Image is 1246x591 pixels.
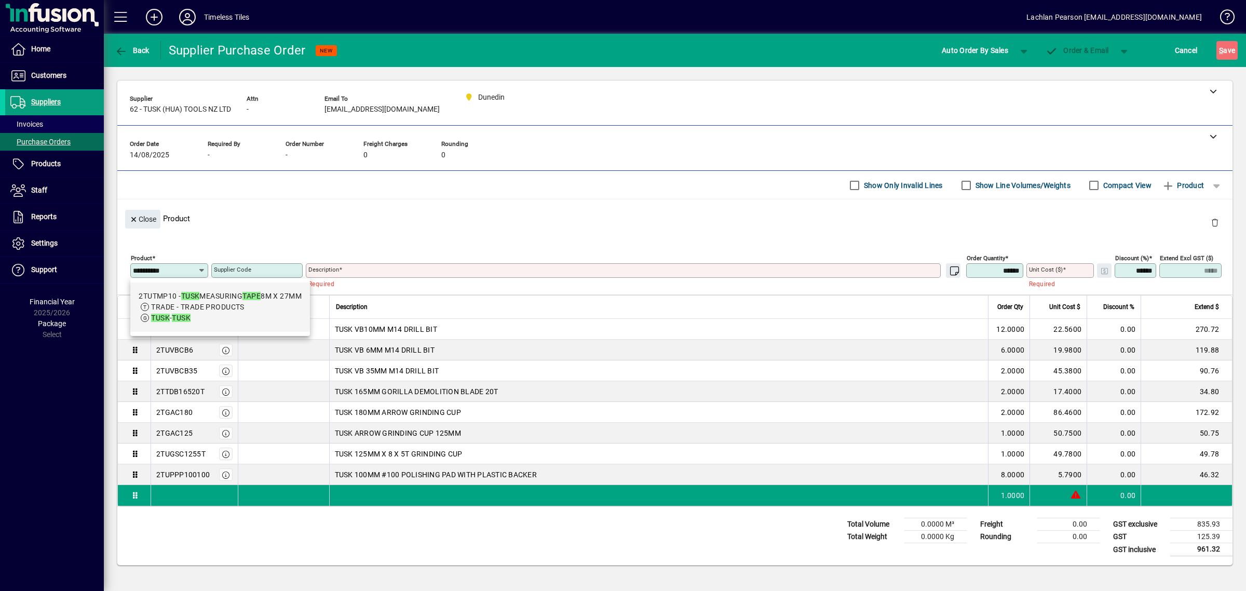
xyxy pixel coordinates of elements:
td: Total Weight [842,531,904,543]
div: Product [117,199,1233,237]
a: Staff [5,178,104,204]
td: 2.0000 [988,360,1030,381]
span: Order Qty [997,301,1023,313]
td: 46.32 [1141,464,1232,485]
td: 0.00 [1037,518,1100,531]
span: TUSK 180MM ARROW GRINDING CUP [335,407,461,418]
td: 0.00 [1087,464,1141,485]
a: Invoices [5,115,104,133]
td: Freight [975,518,1037,531]
span: Reports [31,212,57,221]
div: Timeless Tiles [204,9,249,25]
td: GST exclusive [1108,518,1170,531]
td: 19.9800 [1030,340,1087,360]
mat-error: Required [308,278,955,289]
span: - [247,105,249,114]
td: 12.0000 [988,319,1030,340]
mat-label: Extend excl GST ($) [1160,254,1213,262]
a: Support [5,257,104,283]
td: 172.92 [1141,402,1232,423]
span: Back [115,46,150,55]
td: 0.00 [1087,381,1141,402]
button: Add [138,8,171,26]
td: 1.0000 [988,485,1030,506]
span: TUSK VB 6MM M14 DRILL BIT [335,345,435,355]
div: 2TGAC125 [156,428,193,438]
app-page-header-button: Delete [1202,218,1227,227]
button: Cancel [1172,41,1200,60]
span: Extend $ [1195,301,1219,313]
div: 2TUTMP10 - MEASURING 8M X 27MM [139,291,302,302]
td: 8.0000 [988,464,1030,485]
td: 961.32 [1170,543,1233,556]
span: Staff [31,186,47,194]
td: 0.0000 Kg [904,531,967,543]
td: 0.00 [1087,360,1141,381]
mat-error: Required [1029,278,1086,289]
mat-label: Order Quantity [967,254,1005,262]
a: Knowledge Base [1212,2,1233,36]
td: 0.00 [1037,531,1100,543]
button: Delete [1202,210,1227,235]
a: Purchase Orders [5,133,104,151]
label: Show Line Volumes/Weights [973,180,1071,191]
td: 0.00 [1087,319,1141,340]
span: Close [129,211,156,228]
button: Close [125,210,160,229]
span: - [151,314,191,322]
td: 22.5600 [1030,319,1087,340]
label: Show Only Invalid Lines [862,180,943,191]
div: Supplier Purchase Order [169,42,306,59]
td: 0.00 [1087,444,1141,464]
span: 0 [363,151,368,159]
button: Order & Email [1040,41,1114,60]
td: 0.00 [1087,402,1141,423]
mat-label: Unit Cost ($) [1029,266,1063,273]
td: GST [1108,531,1170,543]
span: Auto Order By Sales [942,42,1008,59]
td: 45.3800 [1030,360,1087,381]
span: S [1219,46,1223,55]
span: TUSK 100MM #100 POLISHING PAD WITH PLASTIC BACKER [335,469,537,480]
td: 270.72 [1141,319,1232,340]
span: Cancel [1175,42,1198,59]
td: 50.7500 [1030,423,1087,444]
span: [EMAIL_ADDRESS][DOMAIN_NAME] [324,105,440,114]
a: Home [5,36,104,62]
td: 6.0000 [988,340,1030,360]
td: 2.0000 [988,381,1030,402]
span: TRADE - TRADE PRODUCTS [151,303,245,311]
span: Invoices [10,120,43,128]
div: 2TUPPP100100 [156,469,210,480]
mat-label: Description [308,266,339,273]
td: 0.0000 M³ [904,518,967,531]
a: Reports [5,204,104,230]
label: Compact View [1101,180,1152,191]
td: 1.0000 [988,423,1030,444]
span: 0 [441,151,445,159]
span: Suppliers [31,98,61,106]
span: Support [31,265,57,274]
div: 2TUVBCB6 [156,345,193,355]
a: Products [5,151,104,177]
span: Financial Year [30,298,75,306]
em: TUSK [181,292,200,300]
div: 2TUGSC1255T [156,449,206,459]
span: TUSK ARROW GRINDING CUP 125MM [335,428,461,438]
button: Back [112,41,152,60]
td: 49.78 [1141,444,1232,464]
td: 835.93 [1170,518,1233,531]
span: TUSK 165MM GORILLA DEMOLITION BLADE 20T [335,386,498,397]
td: 90.76 [1141,360,1232,381]
a: Customers [5,63,104,89]
mat-label: Discount (%) [1115,254,1149,262]
span: - [208,151,210,159]
div: 2TTDB16520T [156,386,205,397]
td: 2.0000 [988,402,1030,423]
span: Purchase Orders [10,138,71,146]
span: NEW [320,47,333,54]
em: TAPE [242,292,261,300]
span: Package [38,319,66,328]
span: Order & Email [1046,46,1109,55]
span: TUSK VB 35MM M14 DRILL BIT [335,366,439,376]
